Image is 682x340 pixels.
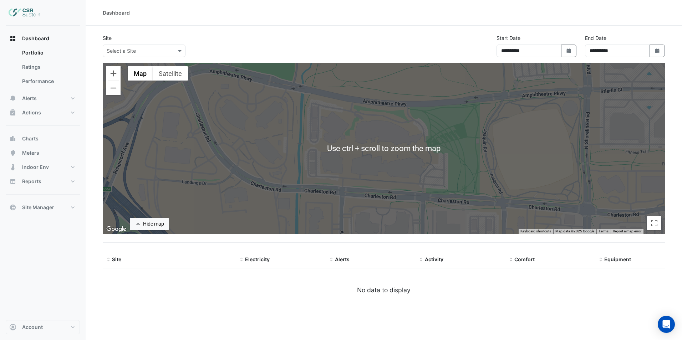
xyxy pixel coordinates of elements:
[335,256,350,262] span: Alerts
[112,256,121,262] span: Site
[16,46,80,60] a: Portfolio
[16,74,80,88] a: Performance
[9,95,16,102] app-icon: Alerts
[613,229,641,233] a: Report a map error
[143,220,164,228] div: Hide map
[22,178,41,185] span: Reports
[22,95,37,102] span: Alerts
[103,9,130,16] div: Dashboard
[658,316,675,333] div: Open Intercom Messenger
[497,34,520,42] label: Start Date
[585,34,606,42] label: End Date
[514,256,535,262] span: Comfort
[103,285,665,295] div: No data to display
[9,164,16,171] app-icon: Indoor Env
[599,229,609,233] a: Terms (opens in new tab)
[103,34,112,42] label: Site
[6,105,80,120] button: Actions
[6,31,80,46] button: Dashboard
[9,135,16,142] app-icon: Charts
[566,48,572,54] fa-icon: Select Date
[105,225,128,234] img: Google
[106,66,121,81] button: Zoom in
[6,91,80,105] button: Alerts
[9,204,16,211] app-icon: Site Manager
[153,66,188,81] button: Show satellite imagery
[106,81,121,95] button: Zoom out
[9,35,16,42] app-icon: Dashboard
[555,229,594,233] span: Map data ©2025 Google
[22,164,49,171] span: Indoor Env
[6,132,80,146] button: Charts
[9,6,41,20] img: Company Logo
[6,200,80,215] button: Site Manager
[22,204,54,211] span: Site Manager
[22,149,39,156] span: Meters
[128,66,153,81] button: Show street map
[22,109,41,116] span: Actions
[520,229,551,234] button: Keyboard shortcuts
[425,256,443,262] span: Activity
[9,178,16,185] app-icon: Reports
[604,256,631,262] span: Equipment
[245,256,270,262] span: Electricity
[9,149,16,156] app-icon: Meters
[22,35,49,42] span: Dashboard
[6,46,80,91] div: Dashboard
[16,60,80,74] a: Ratings
[6,146,80,160] button: Meters
[130,218,169,230] button: Hide map
[105,225,128,234] a: Open this area in Google Maps (opens a new window)
[654,48,661,54] fa-icon: Select Date
[647,216,661,230] button: Toggle fullscreen view
[6,320,80,334] button: Account
[9,109,16,116] app-icon: Actions
[22,324,43,331] span: Account
[6,160,80,174] button: Indoor Env
[22,135,39,142] span: Charts
[6,174,80,189] button: Reports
